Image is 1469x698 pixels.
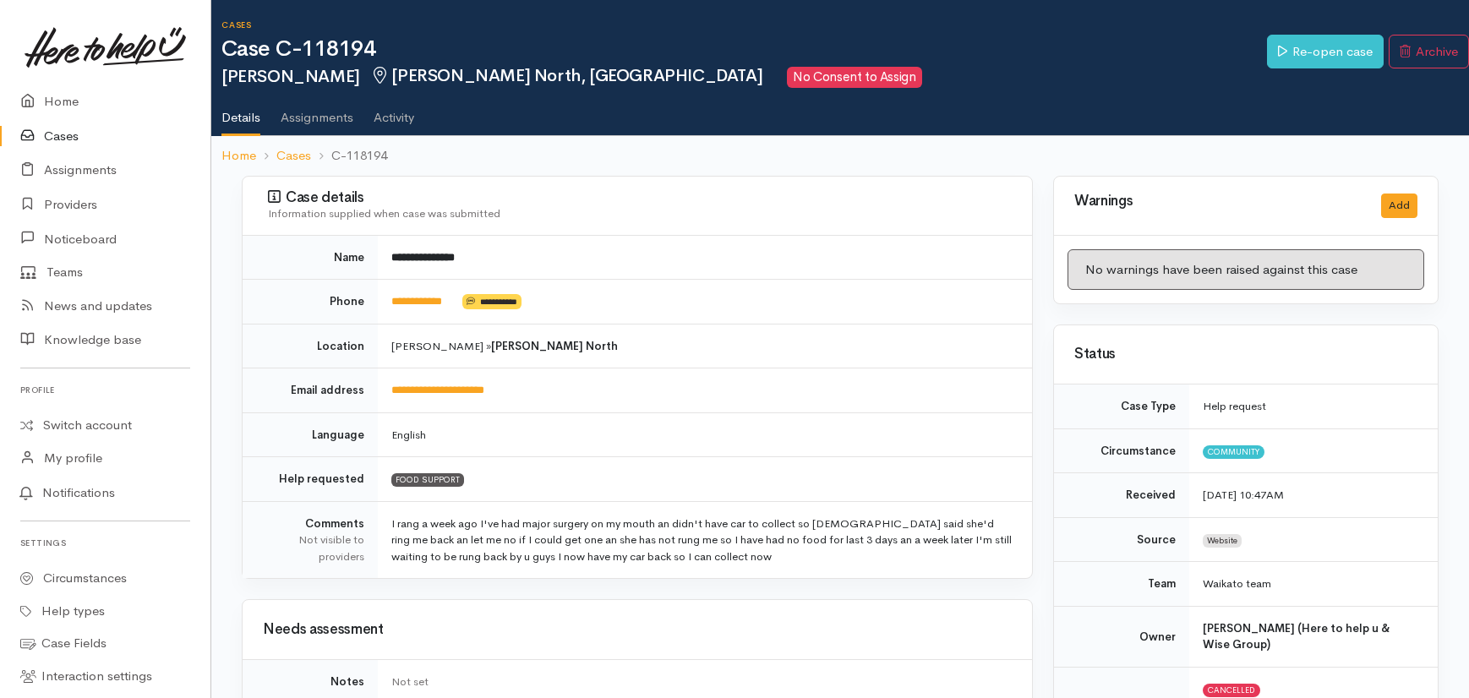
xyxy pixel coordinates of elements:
[391,473,464,487] span: FOOD SUPPORT
[276,146,311,166] a: Cases
[391,673,1012,690] div: Not set
[1203,684,1260,697] span: Cancelled
[1074,194,1361,210] h3: Warnings
[268,189,1012,206] h3: Case details
[1054,517,1189,562] td: Source
[221,20,1267,30] h6: Cases
[1203,445,1264,459] span: Community
[787,67,922,88] span: No Consent to Assign
[1203,488,1284,502] time: [DATE] 10:47AM
[378,501,1032,578] td: I rang a week ago I've had major surgery on my mouth an didn't have car to collect so [DEMOGRAPHI...
[221,67,1267,88] h2: [PERSON_NAME]
[1074,346,1417,363] h3: Status
[243,236,378,280] td: Name
[1054,606,1189,667] td: Owner
[1054,428,1189,473] td: Circumstance
[1389,35,1469,69] button: Archive
[1068,249,1424,291] div: No warnings have been raised against this case
[221,37,1267,62] h1: Case C-118194
[1203,576,1271,591] span: Waikato team
[1189,384,1438,428] td: Help request
[1054,473,1189,518] td: Received
[391,339,618,353] span: [PERSON_NAME] »
[311,146,387,166] li: C-118194
[1267,35,1384,69] a: Re-open case
[378,412,1032,457] td: English
[268,205,1012,222] div: Information supplied when case was submitted
[243,457,378,502] td: Help requested
[1203,534,1242,548] span: Website
[1203,621,1390,652] b: [PERSON_NAME] (Here to help u & Wise Group)
[221,88,260,137] a: Details
[281,88,353,135] a: Assignments
[221,146,256,166] a: Home
[263,622,1012,638] h3: Needs assessment
[1054,562,1189,607] td: Team
[243,412,378,457] td: Language
[491,339,618,353] b: [PERSON_NAME] North
[243,324,378,368] td: Location
[243,501,378,578] td: Comments
[243,368,378,413] td: Email address
[20,379,190,401] h6: Profile
[263,532,364,564] div: Not visible to providers
[374,88,414,135] a: Activity
[1054,384,1189,428] td: Case Type
[370,65,762,86] span: [PERSON_NAME] North, [GEOGRAPHIC_DATA]
[243,280,378,324] td: Phone
[20,532,190,554] h6: Settings
[1381,194,1417,218] button: Add
[211,136,1469,176] nav: breadcrumb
